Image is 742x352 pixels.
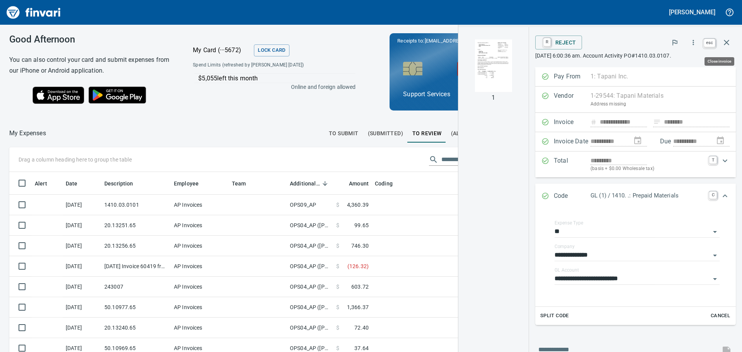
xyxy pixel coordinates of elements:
p: [DATE] 6:00:36 am. Account Activity PO#1410.03.0107. [535,52,736,60]
span: $ [336,324,339,332]
span: (Submitted) [368,129,403,138]
span: (All Reviewable) [451,129,500,138]
p: GL (1) / 1410. .: Prepaid Materials [591,191,705,200]
span: Additional Reviewer [290,179,330,188]
span: Coding [375,179,403,188]
td: OPS09_AP [287,195,333,215]
p: Receipts to: [397,37,517,45]
img: Page 1 [467,39,520,92]
span: Team [232,179,256,188]
td: AP Invoices [171,318,229,338]
span: Lock Card [258,46,285,55]
td: OPS04_AP ([PERSON_NAME], [PERSON_NAME], [PERSON_NAME], [PERSON_NAME], [PERSON_NAME]) [287,277,333,297]
button: Open [710,226,720,237]
h5: [PERSON_NAME] [669,8,715,16]
p: My Card (···5672) [193,46,251,55]
div: Expand [535,209,736,325]
button: Lock Card [254,44,289,56]
td: OPS04_AP ([PERSON_NAME], [PERSON_NAME], [PERSON_NAME], [PERSON_NAME], [PERSON_NAME]) [287,318,333,338]
span: Cancel [710,311,731,320]
span: $ [336,262,339,270]
span: Description [104,179,143,188]
td: [DATE] [63,236,101,256]
a: esc [704,39,715,47]
span: 99.65 [354,221,369,229]
label: Expense Type [555,221,583,225]
p: Support Services [403,90,511,99]
td: 1410.03.0101 [101,195,171,215]
p: Total [554,156,591,173]
span: [EMAIL_ADDRESS][DOMAIN_NAME] [424,37,505,44]
p: Online and foreign allowed [187,83,356,91]
td: AP Invoices [171,236,229,256]
span: Coding [375,179,393,188]
td: AP Invoices [171,195,229,215]
a: C [709,191,717,199]
td: [DATE] [63,277,101,297]
span: 4,360.39 [347,201,369,209]
p: $5,055 left this month [198,74,355,83]
span: Date [66,179,78,188]
span: 72.40 [354,324,369,332]
p: 1 [492,93,495,102]
h6: You can also control your card and submit expenses from our iPhone or Android application. [9,54,174,76]
button: Split Code [538,310,571,322]
p: Drag a column heading here to group the table [19,156,132,163]
span: ( 126.32 ) [347,262,369,270]
button: RReject [535,36,582,49]
span: Date [66,179,88,188]
td: AP Invoices [171,256,229,277]
button: Open [710,274,720,284]
img: Finvari [5,3,63,22]
span: $ [336,344,339,352]
td: OPS04_AP ([PERSON_NAME], [PERSON_NAME], [PERSON_NAME], [PERSON_NAME], [PERSON_NAME]) [287,297,333,318]
td: 20.13251.65 [101,215,171,236]
td: 20.13240.65 [101,318,171,338]
td: [DATE] [63,297,101,318]
span: 37.64 [354,344,369,352]
span: Additional Reviewer [290,179,320,188]
td: OPS04_AP ([PERSON_NAME], [PERSON_NAME], [PERSON_NAME], [PERSON_NAME], [PERSON_NAME]) [287,215,333,236]
span: Split Code [540,311,569,320]
td: [DATE] [63,215,101,236]
td: [DATE] [63,195,101,215]
button: Open [710,250,720,261]
nav: breadcrumb [9,129,46,138]
td: AP Invoices [171,297,229,318]
span: Alert [35,179,47,188]
div: Expand [535,184,736,209]
img: Download on the App Store [32,87,84,104]
td: OPS04_AP ([PERSON_NAME], [PERSON_NAME], [PERSON_NAME], [PERSON_NAME], [PERSON_NAME]) [287,236,333,256]
p: Code [554,191,591,201]
span: $ [336,303,339,311]
button: Flag [666,34,683,51]
span: Amount [349,179,369,188]
button: Lock Card [457,62,511,76]
label: GL Account [555,268,579,272]
td: [DATE] [63,256,101,277]
button: More [685,34,702,51]
label: Company [555,244,575,249]
span: $ [336,283,339,291]
span: To Review [412,129,442,138]
span: Reject [541,36,576,49]
a: T [709,156,717,164]
td: 50.10977.65 [101,297,171,318]
span: Alert [35,179,57,188]
td: 243007 [101,277,171,297]
span: $ [336,221,339,229]
td: AP Invoices [171,215,229,236]
span: Spend Limits (refreshed by [PERSON_NAME] [DATE]) [193,61,329,69]
p: (basis + $0.00 Wholesale tax) [591,165,705,173]
div: Expand [535,151,736,177]
span: $ [336,242,339,250]
td: OPS04_AP ([PERSON_NAME], [PERSON_NAME], [PERSON_NAME], [PERSON_NAME], [PERSON_NAME]) [287,256,333,277]
span: $ [336,201,339,209]
span: To Submit [329,129,359,138]
td: [DATE] [63,318,101,338]
td: 20.13256.65 [101,236,171,256]
a: R [543,38,551,46]
span: Employee [174,179,199,188]
h3: Good Afternoon [9,34,174,45]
